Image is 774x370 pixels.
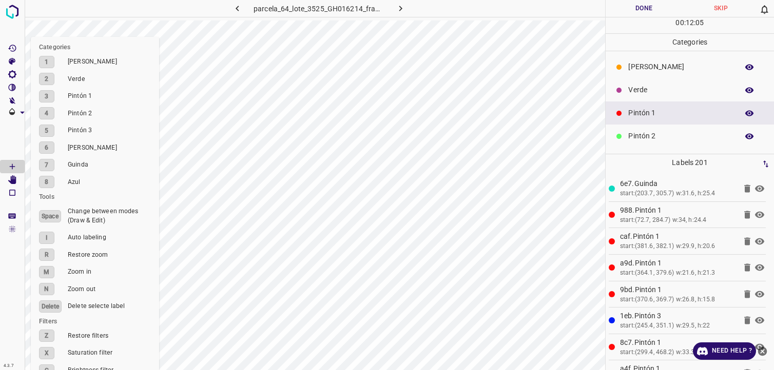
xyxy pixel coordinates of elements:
[45,350,49,357] b: X
[68,207,151,225] span: Change between modes (Draw & Edit)
[620,295,736,304] div: start:(370.6, 369.7) w:26.8, h:15.8
[68,57,151,67] span: [PERSON_NAME]
[628,131,733,141] p: Pintón 2
[44,269,49,276] b: M
[628,61,733,72] p: [PERSON_NAME]
[606,125,774,148] div: Pintón 2
[620,284,736,295] p: 9bd.Pintón 1
[68,251,151,260] span: Restore zoom
[620,178,736,189] p: 6e7.Guinda
[693,342,756,360] a: Need Help ?
[68,302,151,311] span: Delete selecte label
[31,41,159,53] li: Categories
[68,268,151,277] span: Zoom in
[628,108,733,118] p: Pintón 1
[31,315,159,327] li: Filters
[620,231,736,242] p: caf.Pintón 1
[254,3,384,17] h6: parcela_64_lote_3525_GH016214_frame_00159_153820.jpg
[620,269,736,278] div: start:(364.1, 379.6) w:21.6, h:21.3
[68,143,151,153] span: [PERSON_NAME]
[620,311,736,321] p: 1eb.Pintón 3
[68,332,151,341] span: Restore filters
[68,160,151,170] span: Guinda
[44,285,49,293] b: N
[68,348,151,358] span: Saturation filter
[45,110,48,117] b: 4
[620,242,736,251] div: start:(381.6, 382.1) w:29.9, h:20.6
[31,191,159,203] li: Tools
[620,258,736,269] p: a9d.Pintón 1
[606,55,774,78] div: [PERSON_NAME]
[45,127,48,134] b: 5
[620,189,736,198] div: start:(203.7, 305.7) w:31.6, h:25.4
[686,17,694,28] p: 12
[68,126,151,135] span: Pintón 3
[68,75,151,84] span: Verde
[68,92,151,101] span: Pintón 1
[606,78,774,101] div: Verde
[695,17,704,28] p: 05
[606,148,774,171] div: Pintón 3
[45,178,48,186] b: 8
[675,17,684,28] p: 00
[45,75,48,83] b: 2
[756,342,769,360] button: close-help
[3,3,22,21] img: logo
[68,109,151,118] span: Pintón 2
[68,178,151,187] span: Azul
[620,216,736,225] div: start:(72.7, 284.7) w:34, h:24.4
[45,144,48,151] b: 6
[42,303,59,310] b: Delete
[68,233,151,242] span: Auto labeling
[1,362,16,370] div: 4.3.7
[609,154,771,171] p: Labels 201
[620,321,736,331] div: start:(245.4, 351.1) w:29.5, h:22
[45,332,48,339] b: Z
[68,285,151,294] span: Zoom out
[46,234,47,241] b: I
[628,85,733,95] p: Verde
[45,58,48,66] b: 1
[620,348,736,357] div: start:(299.4, 468.2) w:33.3, h:26.3
[620,337,736,348] p: 8c7.Pintón 1
[45,93,48,100] b: 3
[675,17,704,33] div: : :
[42,213,59,220] b: Space
[620,205,736,216] p: 988.Pintón 1
[45,161,48,169] b: 7
[45,251,49,258] b: R
[606,101,774,125] div: Pintón 1
[606,34,774,51] p: Categories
